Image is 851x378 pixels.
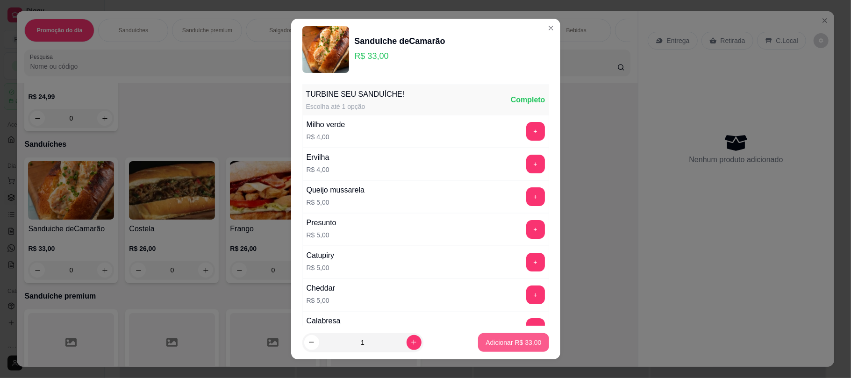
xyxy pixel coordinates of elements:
[543,21,558,36] button: Close
[526,187,545,206] button: add
[307,198,365,207] p: R$ 5,00
[307,165,329,174] p: R$ 4,00
[302,26,349,73] img: product-image
[486,338,541,347] p: Adicionar R$ 33,00
[478,333,549,352] button: Adicionar R$ 33,00
[306,89,405,100] div: TURBINE SEU SANDUÍCHE!
[307,315,341,327] div: Calabresa
[526,220,545,239] button: add
[307,250,335,261] div: Catupiry
[407,335,422,350] button: increase-product-quantity
[304,335,319,350] button: decrease-product-quantity
[526,318,545,337] button: add
[355,35,445,48] div: Sanduiche deCamarão
[526,122,545,141] button: add
[307,152,329,163] div: Ervilha
[307,263,335,272] p: R$ 5,00
[306,102,405,111] div: Escolha até 1 opção
[355,50,445,63] p: R$ 33,00
[307,230,336,240] p: R$ 5,00
[307,185,365,196] div: Queijo mussarela
[307,217,336,228] div: Presunto
[307,283,335,294] div: Cheddar
[526,155,545,173] button: add
[307,132,345,142] p: R$ 4,00
[526,253,545,271] button: add
[526,285,545,304] button: add
[511,94,545,106] div: Completo
[307,119,345,130] div: Milho verde
[307,296,335,305] p: R$ 5,00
